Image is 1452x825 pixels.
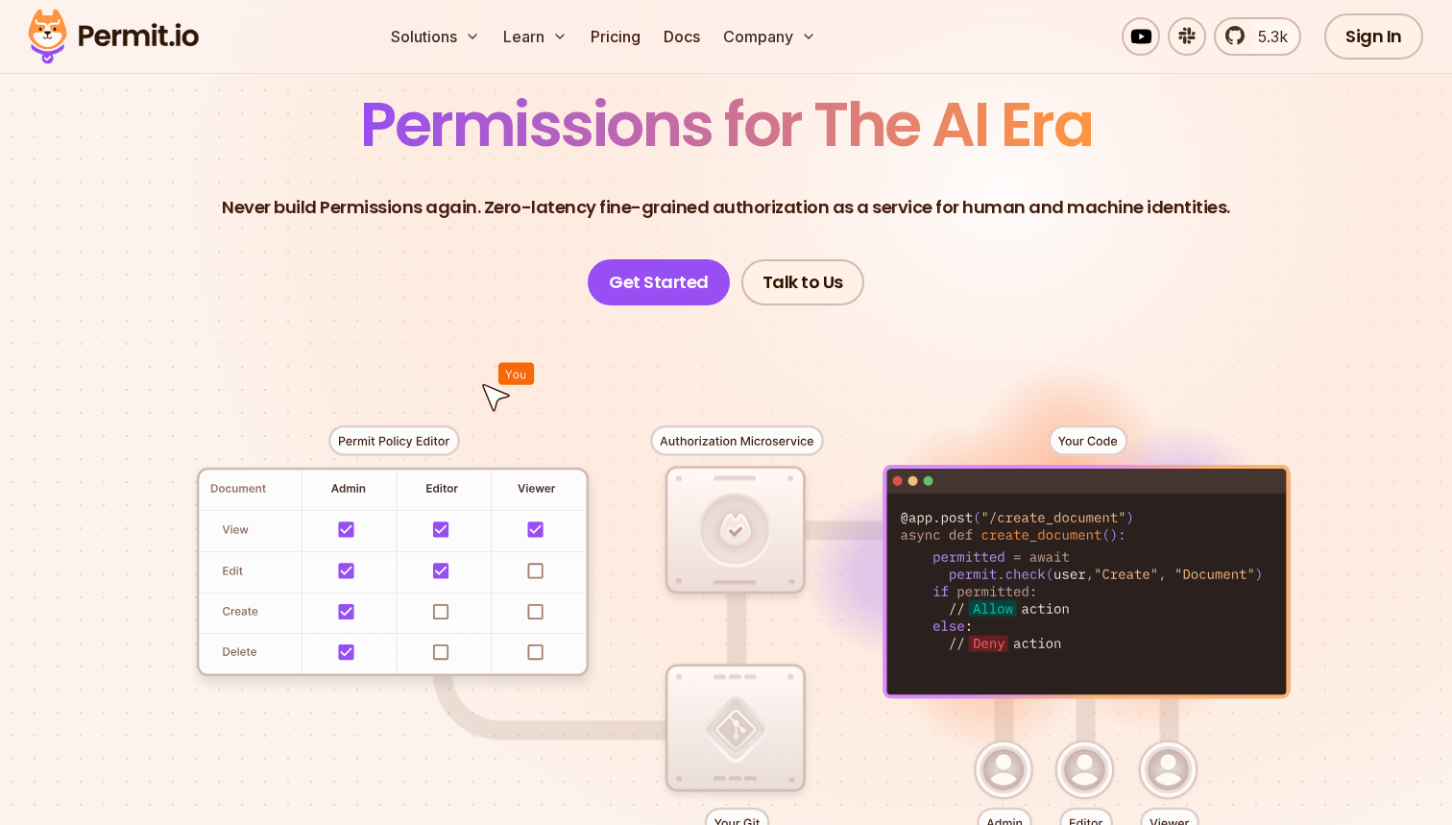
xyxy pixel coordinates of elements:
button: Learn [496,17,575,56]
a: Talk to Us [741,259,864,305]
span: 5.3k [1246,25,1288,48]
a: Get Started [588,259,730,305]
a: 5.3k [1214,17,1301,56]
a: Docs [656,17,708,56]
img: Permit logo [19,4,207,69]
button: Company [715,17,824,56]
p: Never build Permissions again. Zero-latency fine-grained authorization as a service for human and... [222,194,1230,221]
button: Solutions [383,17,488,56]
span: Permissions for The AI Era [360,82,1092,167]
a: Sign In [1324,13,1423,60]
a: Pricing [583,17,648,56]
